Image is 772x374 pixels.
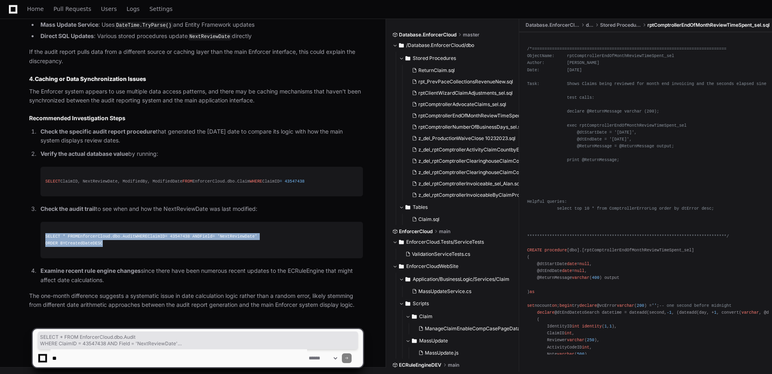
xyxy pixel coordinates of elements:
[406,263,458,270] span: EnforcerCloudWebSite
[439,228,450,235] span: main
[127,6,140,11] span: Logs
[170,234,190,239] span: 43547438
[409,87,521,99] button: rptClientWizardClaimAdjustments_sel.sql
[409,65,521,76] button: ReturnClaim.sql
[405,299,410,308] svg: Directory
[399,273,520,286] button: Application/BusinessLogic/Services/Claim
[418,67,455,74] span: ReturnClaim.sql
[40,32,94,39] strong: Direct SQL Updates
[217,234,257,239] span: 'NextReviewDate'
[392,236,513,249] button: EnforcerCloud.Tests/ServiceTests
[409,155,521,167] button: z_del_rptComptrollerClearinghouseClaimCounts_sel.sql
[409,189,521,201] button: z_del_rptComptrollerInvoiceableByClaimProgram_sel.sql
[40,334,356,347] span: SELECT * FROM EnforcerCloud.dbo.Audit WHERE ClaimID = 43547438 AND Field = 'NextReviewDate' ORDER...
[29,87,363,106] p: The Enforcer system appears to use multiple data access patterns, and there may be caching mechan...
[592,275,599,280] span: 400
[399,228,433,235] span: EnforcerCloud
[617,303,634,308] span: varchar
[399,237,404,247] svg: Directory
[418,147,555,153] span: z_del_rptComptrollerActivityClaimCountbyEmployee_sel.sql
[413,300,429,307] span: Scripts
[40,21,98,28] strong: Mass Update Service
[193,234,200,239] span: AND
[165,234,168,239] span: =
[405,53,410,63] svg: Directory
[40,204,363,214] p: to see when and how the NextReviewDate was last modified:
[409,133,521,144] button: z_del_ProductionWaiveClose 10232023.sql
[188,33,232,40] code: NextReviewDate
[405,202,410,212] svg: Directory
[526,22,579,28] span: Database.EnforcerCloud
[418,124,524,130] span: rptComptrollerNumberOfBusinessDays_sel.sql
[586,22,594,28] span: dbo
[562,268,572,273] span: date
[418,158,545,164] span: z_del_rptComptrollerClearinghouseClaimCounts_sel.sql
[280,179,282,184] span: =
[418,288,471,295] span: MassUpdateService.cs
[409,121,521,133] button: rptComptrollerNumberOfBusinessDays_sel.sql
[560,303,572,308] span: begin
[418,169,583,176] span: z_del_rptComptrollerClearinghouseClaimCountsClaimProgramID_sel.sql
[409,76,521,87] button: rpt_PrevPaceCollectionsRevenueNew.sql
[742,310,759,315] span: varchar
[418,113,539,119] span: rptComptrollerEndOfMonthReviewTimeSpent_sel.sql
[399,32,456,38] span: Database.EnforcerCloud
[419,313,433,320] span: Claim
[409,110,521,121] button: rptComptrollerEndOfMonthReviewTimeSpent_sel.sql
[409,167,521,178] button: z_del_rptComptrollerClearinghouseClaimCountsClaimProgramID_sel.sql
[572,275,590,280] span: varchar
[182,179,193,184] span: FROM
[27,6,44,11] span: Home
[463,32,479,38] span: master
[552,303,557,308] span: on
[527,248,542,253] span: CREATE
[29,75,363,83] h3: 4.
[405,310,526,323] button: Claim
[45,178,358,185] div: ClaimID, NextReviewDate, ModifiedBy, ModifiedDate EnforcerCloud.dbo.Claim ClaimID
[250,179,262,184] span: WHERE
[412,312,417,321] svg: Directory
[637,303,644,308] span: 200
[527,303,534,308] span: set
[399,297,520,310] button: Scripts
[409,144,521,155] button: z_del_rptComptrollerActivityClaimCountbyEmployee_sel.sql
[412,251,470,257] span: ValidationServiceTests.cs
[406,239,484,245] span: EnforcerCloud.Tests/ServiceTests
[101,6,117,11] span: Users
[579,261,590,266] span: null
[413,204,428,210] span: Tables
[40,149,363,159] p: by running:
[45,233,358,247] div: EnforcerCloud.dbo.Audit ClaimID Field CreatedDate
[60,241,65,246] span: BY
[68,234,78,239] span: FROM
[38,20,363,30] li: : Uses and Entity Framework updates
[600,22,641,28] span: Stored Procedures
[212,234,215,239] span: =
[530,289,534,294] span: as
[418,79,513,85] span: rpt_PrevPaceCollectionsRevenueNew.sql
[399,40,404,50] svg: Directory
[567,261,577,266] span: date
[418,192,548,198] span: z_del_rptComptrollerInvoiceableByClaimProgram_sel.sql
[40,266,363,285] p: since there have been numerous recent updates to the ECRuleEngine that might affect date calculat...
[392,260,513,273] button: EnforcerCloudWebSite
[409,286,515,297] button: MassUpdateService.cs
[29,291,363,310] p: The one-month difference suggests a systematic issue in date calculation logic rather than a rand...
[413,55,456,62] span: Stored Procedures
[418,181,521,187] span: z_del_rptComptrollerInvoiceable_sel_Alan.sql
[40,128,156,135] strong: Check the specific audit report procedure
[409,99,521,110] button: rptComptrollerAdvocateClaims_sel.sql
[418,90,513,96] span: rptClientWizardClaimAdjustments_sel.sql
[29,47,363,66] p: If the audit report pulls data from a different source or caching layer than the main Enforcer in...
[135,234,148,239] span: WHERE
[406,42,474,49] span: /Database.EnforcerCloud/dbo
[399,201,520,214] button: Tables
[399,52,520,65] button: Stored Procedures
[409,178,521,189] button: z_del_rptComptrollerInvoiceable_sel_Alan.sql
[405,274,410,284] svg: Directory
[579,303,597,308] span: declare
[115,22,173,29] code: DateTime.TryParse()
[40,267,141,274] strong: Examine recent rule engine changes
[284,179,304,184] span: 43547438
[35,75,146,82] strong: Caching or Data Synchronization Issues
